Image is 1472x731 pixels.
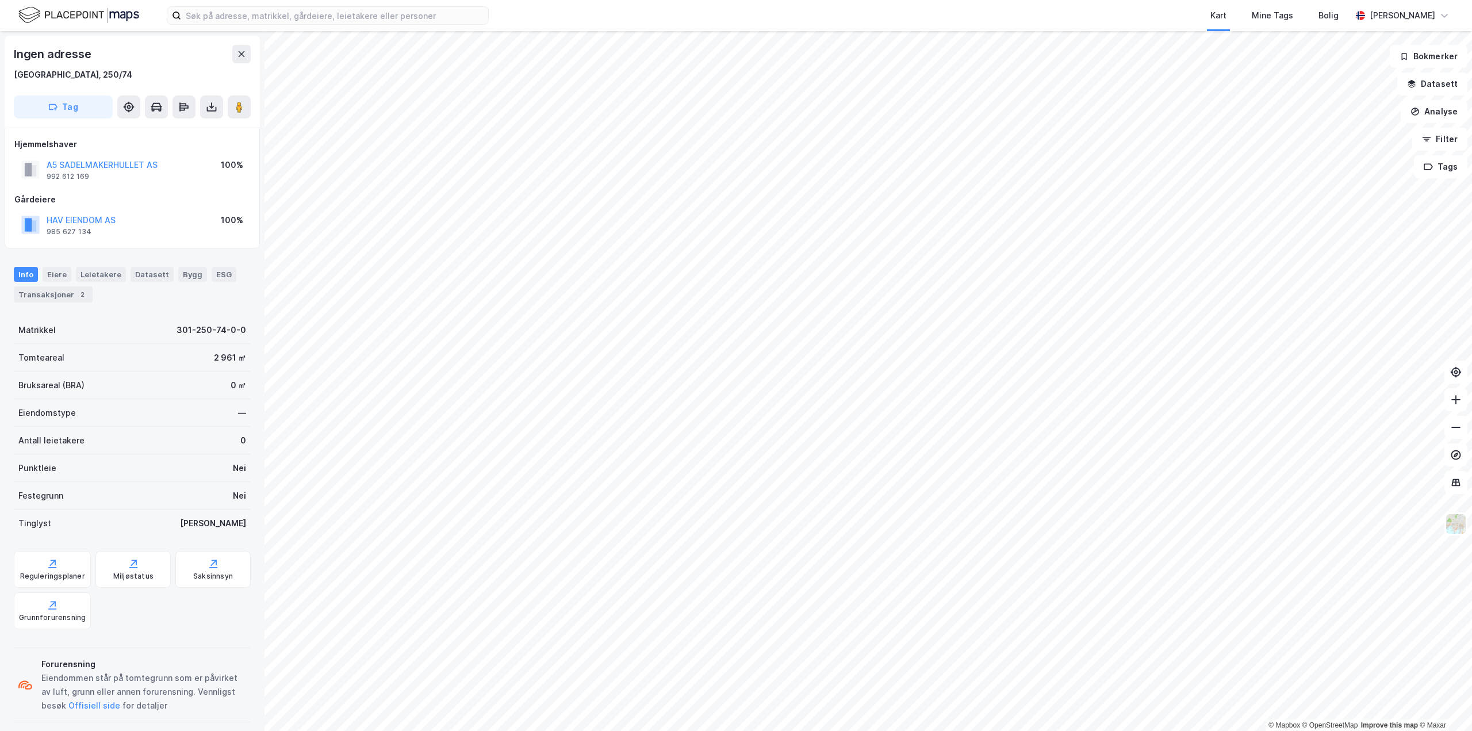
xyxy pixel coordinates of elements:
div: Transaksjoner [14,286,93,303]
div: Datasett [131,267,174,282]
div: Saksinnsyn [193,572,233,581]
div: 2 [76,289,88,300]
div: Eiendomstype [18,406,76,420]
button: Datasett [1397,72,1467,95]
div: Eiendommen står på tomtegrunn som er påvirket av luft, grunn eller annen forurensning. Vennligst ... [41,671,246,713]
div: Eiere [43,267,71,282]
div: [PERSON_NAME] [180,516,246,530]
input: Søk på adresse, matrikkel, gårdeiere, leietakere eller personer [181,7,488,24]
div: Tinglyst [18,516,51,530]
div: Reguleringsplaner [20,572,85,581]
div: Leietakere [76,267,126,282]
div: Ingen adresse [14,45,93,63]
div: ESG [212,267,236,282]
iframe: Chat Widget [1414,676,1472,731]
div: 0 [240,434,246,447]
div: [GEOGRAPHIC_DATA], 250/74 [14,68,132,82]
div: Nei [233,489,246,503]
div: — [238,406,246,420]
div: Gårdeiere [14,193,250,206]
div: Forurensning [41,657,246,671]
div: 301-250-74-0-0 [177,323,246,337]
div: Nei [233,461,246,475]
button: Tag [14,95,113,118]
div: 992 612 169 [47,172,89,181]
div: Festegrunn [18,489,63,503]
div: Bruksareal (BRA) [18,378,85,392]
div: Bolig [1318,9,1339,22]
div: Tomteareal [18,351,64,365]
div: Hjemmelshaver [14,137,250,151]
button: Tags [1414,155,1467,178]
div: Mine Tags [1252,9,1293,22]
img: Z [1445,513,1467,535]
button: Bokmerker [1390,45,1467,68]
div: Punktleie [18,461,56,475]
div: [PERSON_NAME] [1370,9,1435,22]
div: Kart [1210,9,1226,22]
button: Filter [1412,128,1467,151]
a: Improve this map [1361,721,1418,729]
div: 100% [221,158,243,172]
div: 0 ㎡ [231,378,246,392]
div: Info [14,267,38,282]
a: OpenStreetMap [1302,721,1358,729]
div: Antall leietakere [18,434,85,447]
div: Miljøstatus [113,572,154,581]
button: Analyse [1401,100,1467,123]
div: 985 627 134 [47,227,91,236]
div: Kontrollprogram for chat [1414,676,1472,731]
div: Bygg [178,267,207,282]
div: 100% [221,213,243,227]
a: Mapbox [1268,721,1300,729]
img: logo.f888ab2527a4732fd821a326f86c7f29.svg [18,5,139,25]
div: Grunnforurensning [19,613,86,622]
div: Matrikkel [18,323,56,337]
div: 2 961 ㎡ [214,351,246,365]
